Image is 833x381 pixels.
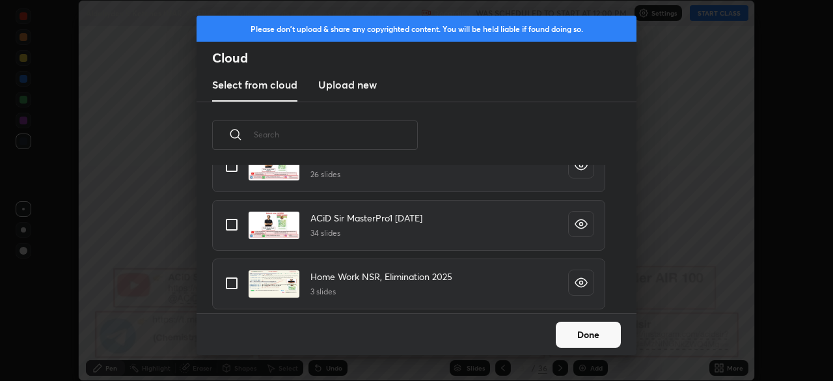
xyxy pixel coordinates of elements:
[212,77,297,92] h3: Select from cloud
[212,49,636,66] h2: Cloud
[248,270,300,298] img: 1759460525L0KLGQ.pdf
[248,152,300,181] img: 1759460133X139EZ.pdf
[556,322,621,348] button: Done
[310,270,452,283] h4: Home Work NSR, Elimination 2025
[310,286,452,298] h5: 3 slides
[197,16,636,42] div: Please don't upload & share any copyrighted content. You will be held liable if found doing so.
[310,211,422,225] h4: ACiD Sir MasterPro1 [DATE]
[248,211,300,240] img: 1759460384DWCGGG.pdf
[310,169,463,180] h5: 26 slides
[310,227,422,239] h5: 34 slides
[197,165,621,313] div: grid
[254,107,418,162] input: Search
[318,77,377,92] h3: Upload new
